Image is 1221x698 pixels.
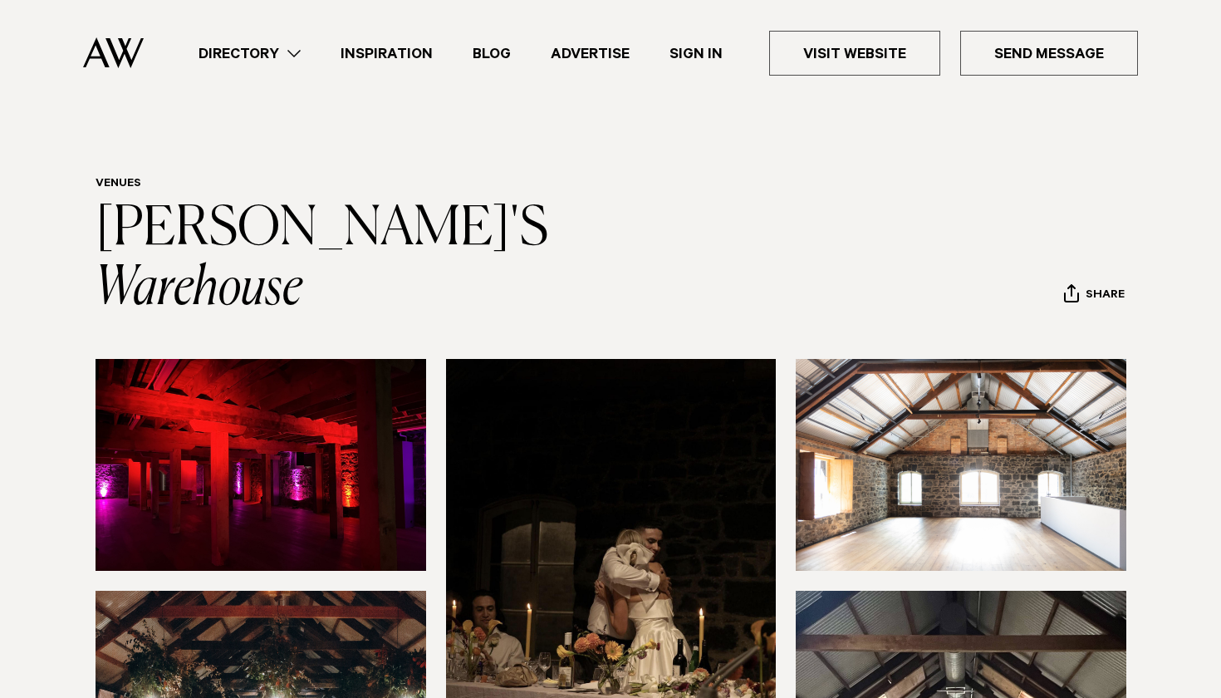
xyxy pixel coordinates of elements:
a: Blog [453,42,531,65]
a: Advertise [531,42,650,65]
button: Share [1063,283,1125,308]
a: Inspiration [321,42,453,65]
a: Send Message [960,31,1138,76]
a: Sign In [650,42,743,65]
span: Share [1086,288,1125,304]
img: Auckland Weddings Logo [83,37,144,68]
a: [PERSON_NAME]'S Warehouse [96,203,557,316]
a: Directory [179,42,321,65]
a: Venues [96,178,141,191]
a: Visit Website [769,31,940,76]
